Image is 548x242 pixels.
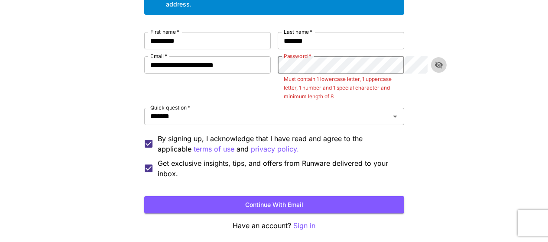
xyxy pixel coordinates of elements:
[158,133,397,155] p: By signing up, I acknowledge that I have read and agree to the applicable and
[194,144,234,155] p: terms of use
[284,52,311,60] label: Password
[293,220,315,231] button: Sign in
[284,28,312,35] label: Last name
[251,144,299,155] button: By signing up, I acknowledge that I have read and agree to the applicable terms of use and
[284,75,398,101] p: Must contain 1 lowercase letter, 1 uppercase letter, 1 number and 1 special character and minimum...
[251,144,299,155] p: privacy policy.
[144,220,404,231] p: Have an account?
[144,196,404,214] button: Continue with email
[194,144,234,155] button: By signing up, I acknowledge that I have read and agree to the applicable and privacy policy.
[150,28,179,35] label: First name
[150,104,190,111] label: Quick question
[158,158,397,179] span: Get exclusive insights, tips, and offers from Runware delivered to your inbox.
[389,110,401,123] button: Open
[150,52,167,60] label: Email
[431,57,447,73] button: toggle password visibility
